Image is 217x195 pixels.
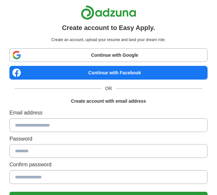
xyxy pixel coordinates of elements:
a: Continue with Google [9,48,208,62]
img: Adzuna logo [81,5,136,20]
label: Confirm password [9,160,208,169]
label: Email address [9,109,208,117]
a: Continue with Facebook [9,66,208,80]
h1: Create account with email address [71,97,146,105]
label: Password [9,135,208,143]
h1: Create account to Easy Apply. [62,22,155,33]
p: Create an account, upload your resume and land your dream role. [11,37,206,43]
span: OR [101,85,116,92]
